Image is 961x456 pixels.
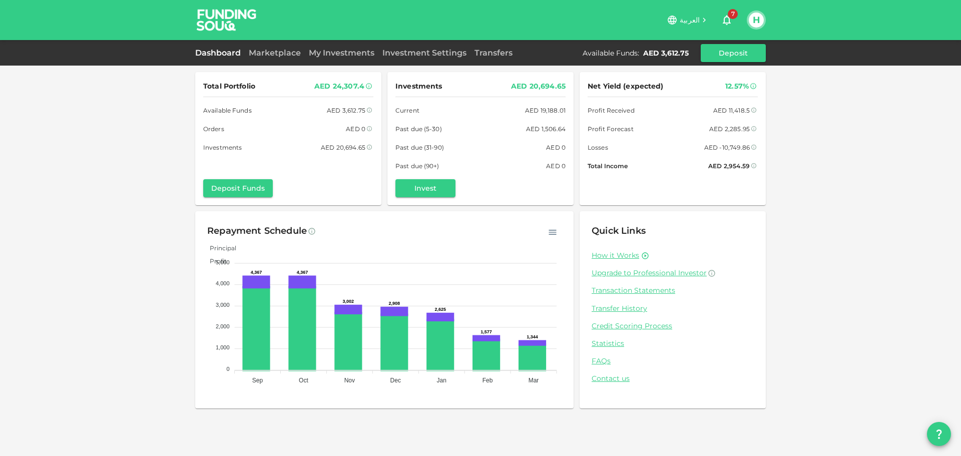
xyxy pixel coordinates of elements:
a: Statistics [592,339,754,348]
button: Invest [395,179,455,197]
span: Orders [203,124,224,134]
span: Past due (90+) [395,161,439,171]
div: AED 0 [346,124,365,134]
span: Past due (31-90) [395,142,444,153]
div: AED 19,188.01 [525,105,566,116]
tspan: Sep [252,377,263,384]
tspan: Dec [390,377,401,384]
tspan: Mar [529,377,539,384]
span: 7 [728,9,738,19]
button: question [927,422,951,446]
span: Quick Links [592,225,646,236]
tspan: 0 [226,366,229,372]
span: Past due (5-30) [395,124,442,134]
a: Upgrade to Professional Investor [592,268,754,278]
div: AED 20,694.65 [511,80,566,93]
div: AED 24,307.4 [314,80,364,93]
span: Profit Forecast [588,124,634,134]
span: Losses [588,142,608,153]
tspan: Jan [437,377,446,384]
tspan: Feb [483,377,493,384]
span: Principal [202,244,236,252]
span: Investments [203,142,242,153]
button: Deposit Funds [203,179,273,197]
div: 12.57% [725,80,749,93]
div: AED 2,285.95 [709,124,750,134]
div: AED 0 [546,142,566,153]
span: Net Yield (expected) [588,80,664,93]
a: Transaction Statements [592,286,754,295]
a: Dashboard [195,48,245,58]
div: AED 3,612.75 [643,48,689,58]
span: Available Funds [203,105,252,116]
a: FAQs [592,356,754,366]
div: AED 11,418.5 [713,105,750,116]
div: AED -10,749.86 [704,142,750,153]
tspan: 3,000 [216,302,230,308]
div: AED 2,954.59 [708,161,750,171]
span: Upgrade to Professional Investor [592,268,707,277]
a: Investment Settings [378,48,470,58]
div: AED 3,612.75 [327,105,365,116]
div: AED 0 [546,161,566,171]
tspan: 4,000 [216,280,230,286]
tspan: 5,000 [216,259,230,265]
span: Profit [202,257,227,265]
div: Available Funds : [583,48,639,58]
tspan: Nov [344,377,355,384]
tspan: Oct [299,377,308,384]
span: Investments [395,80,442,93]
span: Total Income [588,161,628,171]
div: Repayment Schedule [207,223,307,239]
span: العربية [680,16,700,25]
a: Contact us [592,374,754,383]
tspan: 2,000 [216,323,230,329]
a: How it Works [592,251,639,260]
button: Deposit [701,44,766,62]
a: Transfers [470,48,517,58]
a: Transfer History [592,304,754,313]
span: Profit Received [588,105,635,116]
a: My Investments [305,48,378,58]
span: Total Portfolio [203,80,255,93]
a: Marketplace [245,48,305,58]
span: Current [395,105,419,116]
a: Credit Scoring Process [592,321,754,331]
button: 7 [717,10,737,30]
div: AED 1,506.64 [526,124,566,134]
tspan: 1,000 [216,344,230,350]
div: AED 20,694.65 [321,142,365,153]
button: H [749,13,764,28]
